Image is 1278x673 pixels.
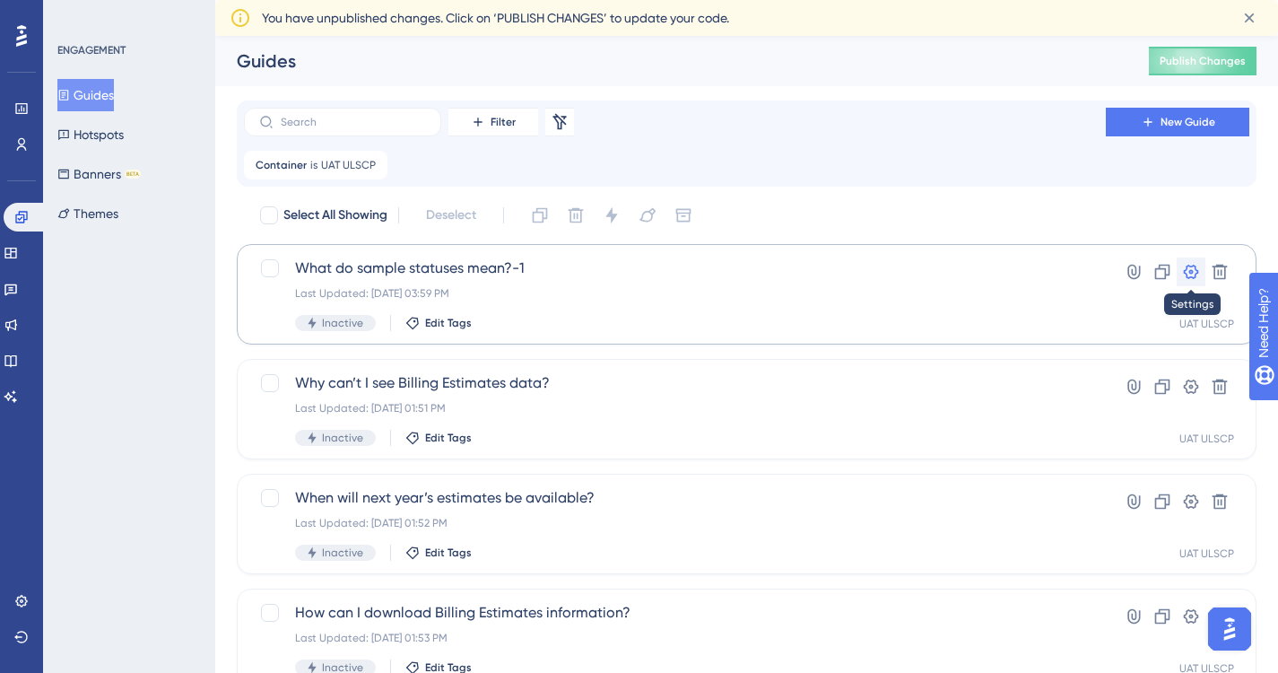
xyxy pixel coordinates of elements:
[491,115,516,129] span: Filter
[256,158,307,172] span: Container
[448,108,538,136] button: Filter
[1179,317,1234,331] div: UAT ULSCP
[322,316,363,330] span: Inactive
[1161,115,1215,129] span: New Guide
[410,199,492,232] button: Deselect
[57,43,126,57] div: ENGAGEMENT
[426,205,476,226] span: Deselect
[262,7,729,29] span: You have unpublished changes. Click on ‘PUBLISH CHANGES’ to update your code.
[295,631,1055,645] div: Last Updated: [DATE] 01:53 PM
[405,316,472,330] button: Edit Tags
[295,286,1055,301] div: Last Updated: [DATE] 03:59 PM
[1179,546,1234,561] div: UAT ULSCP
[295,401,1055,415] div: Last Updated: [DATE] 01:51 PM
[295,516,1055,530] div: Last Updated: [DATE] 01:52 PM
[405,546,472,560] button: Edit Tags
[322,546,363,560] span: Inactive
[295,487,1055,509] span: When will next year’s estimates be available?
[57,79,114,111] button: Guides
[425,546,472,560] span: Edit Tags
[425,431,472,445] span: Edit Tags
[295,602,1055,624] span: How can I download Billing Estimates information?
[237,48,1104,74] div: Guides
[1203,602,1256,656] iframe: UserGuiding AI Assistant Launcher
[283,205,387,226] span: Select All Showing
[57,158,141,190] button: BannersBETA
[57,197,118,230] button: Themes
[1149,47,1256,75] button: Publish Changes
[310,158,317,172] span: is
[125,170,141,179] div: BETA
[321,158,376,172] span: UAT ULSCP
[57,118,124,151] button: Hotspots
[42,4,112,26] span: Need Help?
[295,372,1055,394] span: Why can’t I see Billing Estimates data?
[1179,432,1234,446] div: UAT ULSCP
[1106,108,1249,136] button: New Guide
[425,316,472,330] span: Edit Tags
[405,431,472,445] button: Edit Tags
[295,258,1055,279] span: What do sample statuses mean?-1
[322,431,363,445] span: Inactive
[1160,54,1246,68] span: Publish Changes
[281,116,426,128] input: Search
